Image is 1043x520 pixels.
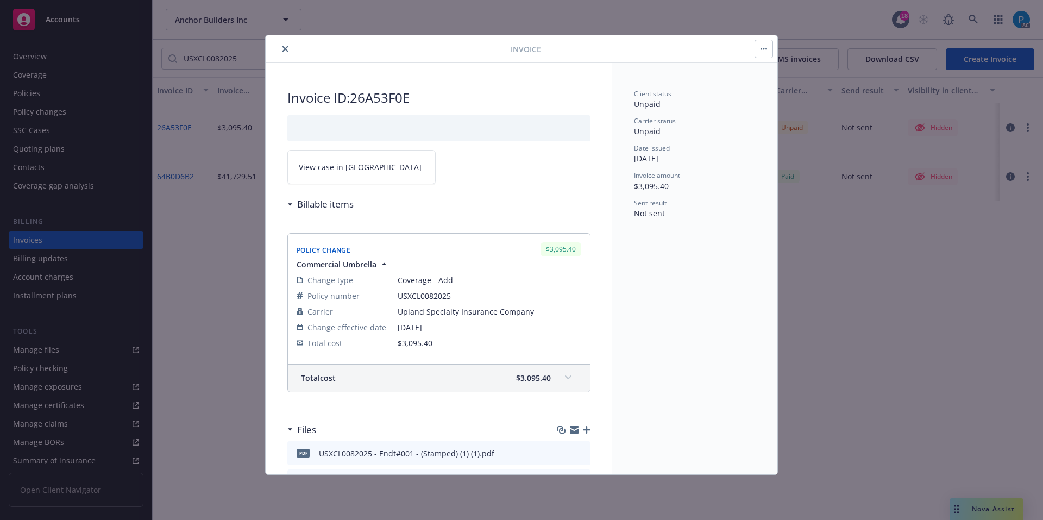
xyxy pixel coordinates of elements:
[634,126,661,136] span: Unpaid
[307,306,333,317] span: Carrier
[297,259,376,270] span: Commercial Umbrella
[576,448,586,459] button: preview file
[634,198,667,208] span: Sent result
[398,274,581,286] span: Coverage - Add
[287,197,354,211] div: Billable items
[634,143,670,153] span: Date issued
[301,372,336,384] span: Total cost
[297,197,354,211] h3: Billable items
[634,208,665,218] span: Not sent
[299,161,422,173] span: View case in [GEOGRAPHIC_DATA]
[398,306,581,317] span: Upland Specialty Insurance Company
[287,423,316,437] div: Files
[297,246,350,255] span: Policy Change
[634,181,669,191] span: $3,095.40
[307,337,342,349] span: Total cost
[288,365,590,392] div: Totalcost$3,095.40
[279,42,292,55] button: close
[319,448,494,459] div: USXCL0082025 - Endt#001 - (Stamped) (1) (1).pdf
[398,338,432,348] span: $3,095.40
[398,322,581,333] span: [DATE]
[307,290,360,302] span: Policy number
[516,372,551,384] span: $3,095.40
[541,242,581,256] div: $3,095.40
[634,89,671,98] span: Client status
[634,99,661,109] span: Unpaid
[511,43,541,55] span: Invoice
[307,274,353,286] span: Change type
[398,290,581,302] span: USXCL0082025
[297,423,316,437] h3: Files
[559,448,568,459] button: download file
[287,89,590,106] h2: Invoice ID: 26A53F0E
[634,153,658,164] span: [DATE]
[634,116,676,126] span: Carrier status
[287,150,436,184] a: View case in [GEOGRAPHIC_DATA]
[297,259,389,270] button: Commercial Umbrella
[307,322,386,333] span: Change effective date
[634,171,680,180] span: Invoice amount
[297,449,310,457] span: pdf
